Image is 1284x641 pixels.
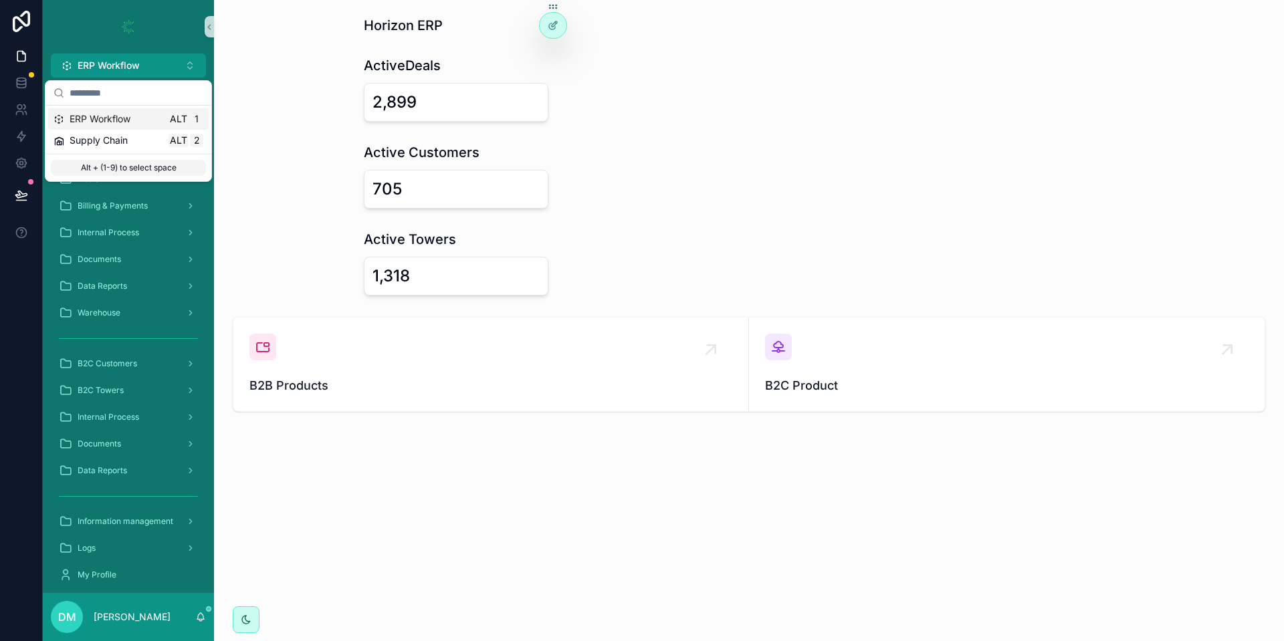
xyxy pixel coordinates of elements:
a: B2C Customers [51,352,206,376]
span: Alt [170,135,187,146]
span: ERP Workflow [78,59,140,72]
span: B2C Customers [78,358,137,369]
div: Suggestions [45,106,211,154]
img: App logo [118,16,139,37]
a: Billing & Payments [51,194,206,218]
span: 1 [191,114,202,124]
span: Internal Process [78,227,139,238]
a: Logs [51,536,206,560]
a: Data Reports [51,274,206,298]
div: 705 [372,178,402,200]
span: Internal Process [78,412,139,422]
h1: Horizon ERP [364,16,443,35]
a: My Profile [51,563,206,587]
a: B2C Towers [51,378,206,402]
span: Warehouse [78,307,120,318]
span: Documents [78,254,121,265]
span: ERP Workflow [70,112,130,126]
h1: ActiveDeals [364,56,441,75]
span: My Profile [78,569,116,580]
a: Information management [51,509,206,533]
a: Documents [51,432,206,456]
span: Documents [78,438,121,449]
span: 2 [191,135,202,146]
span: Data Reports [78,465,127,476]
h1: Active Customers [364,143,479,162]
a: Warehouse [51,301,206,325]
span: Information management [78,516,173,527]
a: B2C Product [749,317,1265,411]
div: 1,318 [372,265,410,287]
a: B2B Products [233,317,749,411]
a: Internal Process [51,221,206,245]
span: B2B Products [249,376,732,395]
button: Select Button [51,53,206,78]
h1: Active Towers [364,230,456,249]
span: DM [58,609,76,625]
span: B2C Product [765,376,1249,395]
a: Data Reports [51,459,206,483]
a: Internal Process [51,405,206,429]
span: Supply Chain [70,134,128,147]
span: Billing & Payments [78,201,148,211]
span: Data Reports [78,281,127,291]
span: B2C Towers [78,385,124,396]
span: Alt [170,114,187,124]
a: Documents [51,247,206,271]
p: Alt + (1-9) to select space [51,160,206,176]
span: Logs [78,543,96,553]
div: 2,899 [372,92,417,113]
div: scrollable content [43,78,214,593]
p: [PERSON_NAME] [94,610,171,624]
